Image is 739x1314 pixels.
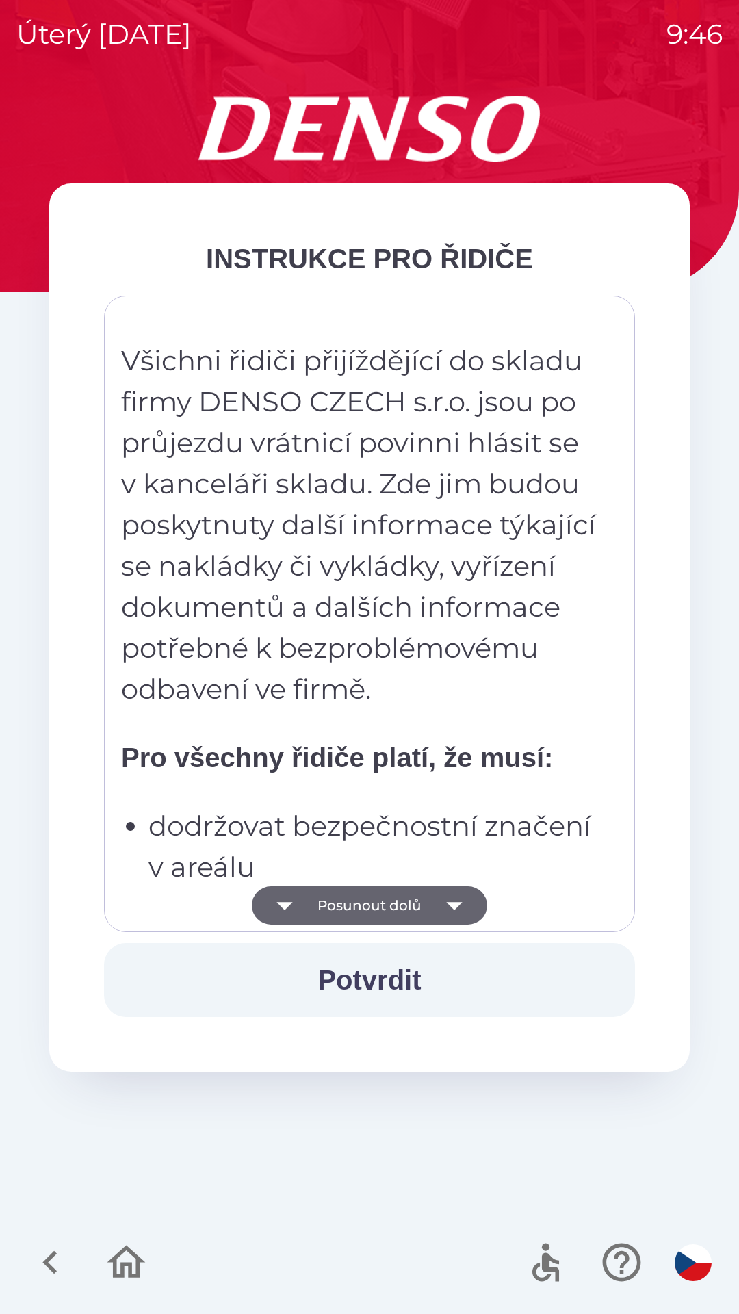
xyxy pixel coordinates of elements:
img: cs flag [675,1244,712,1281]
p: dodržovat bezpečnostní značení v areálu [148,806,599,888]
p: úterý [DATE] [16,14,192,55]
strong: Pro všechny řidiče platí, že musí: [121,743,553,773]
p: Všichni řidiči přijíždějící do skladu firmy DENSO CZECH s.r.o. jsou po průjezdu vrátnicí povinni ... [121,340,599,710]
button: Potvrdit [104,943,635,1017]
img: Logo [49,96,690,162]
button: Posunout dolů [252,886,487,925]
div: INSTRUKCE PRO ŘIDIČE [104,238,635,279]
p: 9:46 [666,14,723,55]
